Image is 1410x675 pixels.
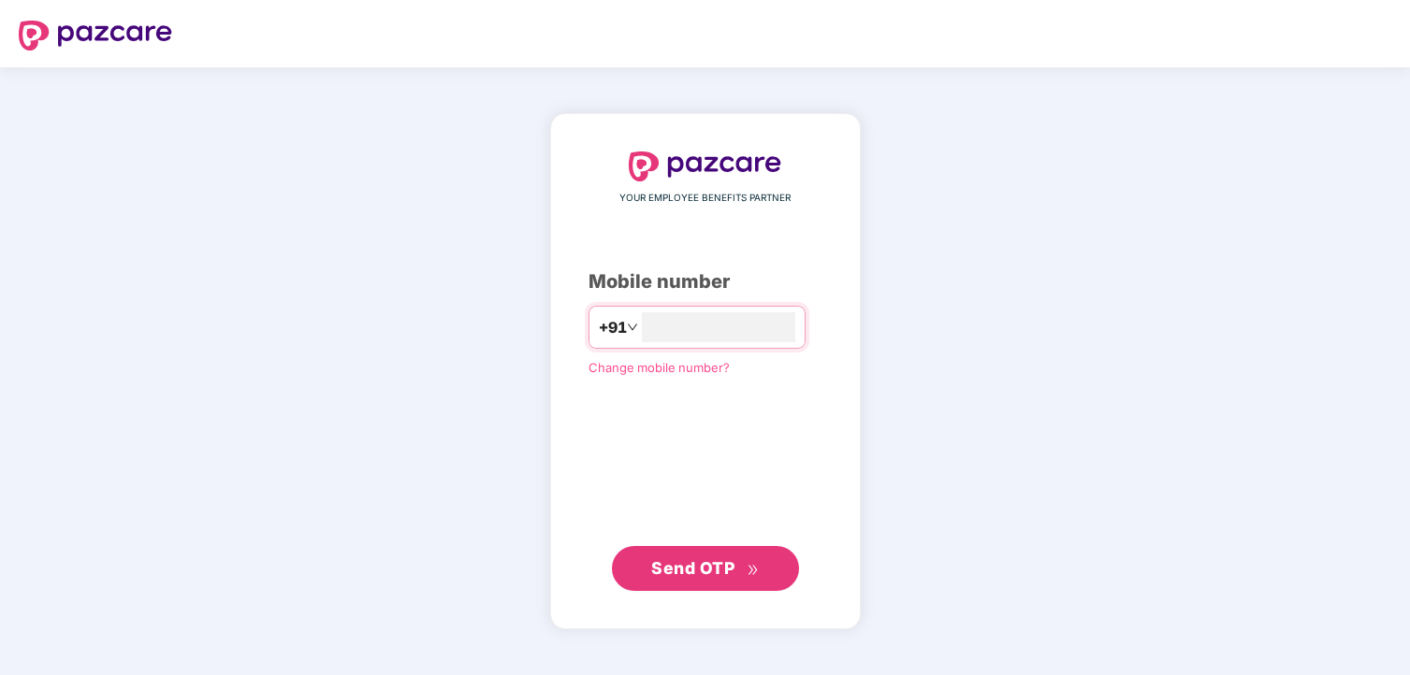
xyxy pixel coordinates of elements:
[651,558,734,578] span: Send OTP
[599,316,627,339] span: +91
[612,546,799,591] button: Send OTPdouble-right
[629,151,782,181] img: logo
[19,21,172,50] img: logo
[619,191,791,206] span: YOUR EMPLOYEE BENEFITS PARTNER
[747,564,759,576] span: double-right
[627,322,638,333] span: down
[589,360,730,375] a: Change mobile number?
[589,267,822,296] div: Mobile number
